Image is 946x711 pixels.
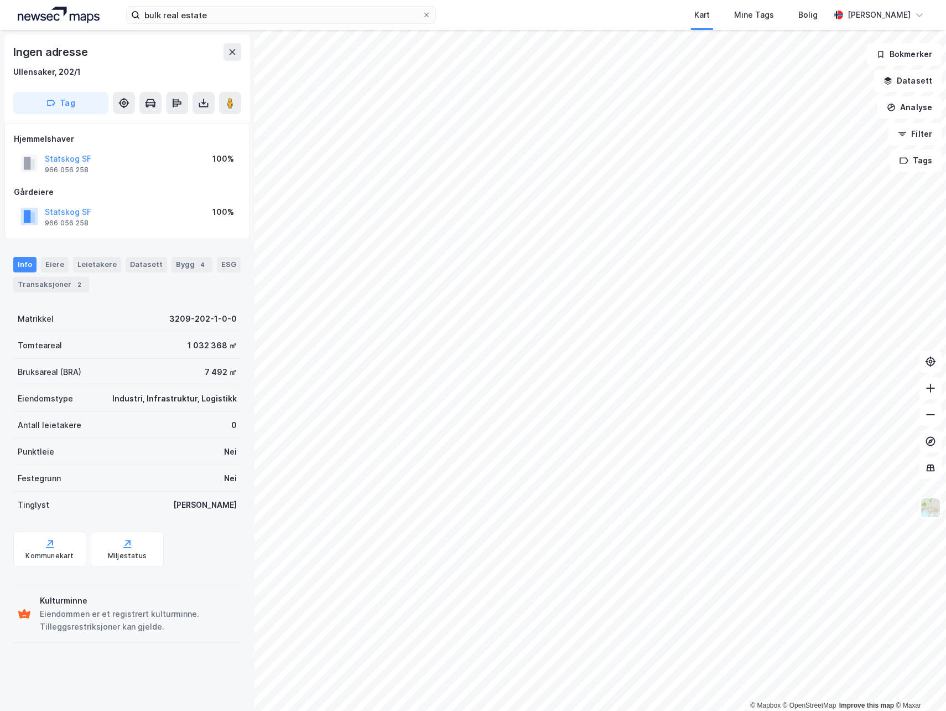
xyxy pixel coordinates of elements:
[783,702,836,709] a: OpenStreetMap
[188,339,237,352] div: 1 032 368 ㎡
[217,257,241,272] div: ESG
[205,365,237,379] div: 7 492 ㎡
[877,96,942,118] button: Analyse
[18,419,81,432] div: Antall leietakere
[848,8,911,22] div: [PERSON_NAME]
[45,166,89,174] div: 966 056 258
[750,702,781,709] a: Mapbox
[18,7,100,23] img: logo.a4113a55bc3d86da70a041830d287a7e.svg
[13,277,89,292] div: Transaksjoner
[73,257,121,272] div: Leietakere
[13,65,81,79] div: Ullensaker, 202/1
[173,498,237,512] div: [PERSON_NAME]
[888,123,942,145] button: Filter
[734,8,774,22] div: Mine Tags
[891,658,946,711] iframe: Chat Widget
[74,279,85,290] div: 2
[694,8,710,22] div: Kart
[224,445,237,458] div: Nei
[140,7,422,23] input: Søk på adresse, matrikkel, gårdeiere, leietakere eller personer
[839,702,894,709] a: Improve this map
[18,445,54,458] div: Punktleie
[169,312,237,326] div: 3209-202-1-0-0
[18,472,61,485] div: Festegrunn
[40,594,237,607] div: Kulturminne
[18,392,73,405] div: Eiendomstype
[212,152,234,166] div: 100%
[212,205,234,219] div: 100%
[18,498,49,512] div: Tinglyst
[171,257,212,272] div: Bygg
[18,339,62,352] div: Tomteareal
[40,607,237,634] div: Eiendommen er et registrert kulturminne. Tilleggsrestriksjoner kan gjelde.
[14,186,241,199] div: Gårdeiere
[126,257,167,272] div: Datasett
[13,43,90,61] div: Ingen adresse
[18,312,54,326] div: Matrikkel
[14,132,241,146] div: Hjemmelshaver
[41,257,69,272] div: Eiere
[25,552,74,560] div: Kommunekart
[112,392,237,405] div: Industri, Infrastruktur, Logistikk
[13,92,108,114] button: Tag
[197,259,208,270] div: 4
[890,150,942,172] button: Tags
[874,70,942,92] button: Datasett
[45,219,89,228] div: 966 056 258
[224,472,237,485] div: Nei
[920,497,941,518] img: Z
[798,8,818,22] div: Bolig
[13,257,37,272] div: Info
[891,658,946,711] div: Kontrollprogram for chat
[231,419,237,432] div: 0
[108,552,147,560] div: Miljøstatus
[867,43,942,65] button: Bokmerker
[18,365,81,379] div: Bruksareal (BRA)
